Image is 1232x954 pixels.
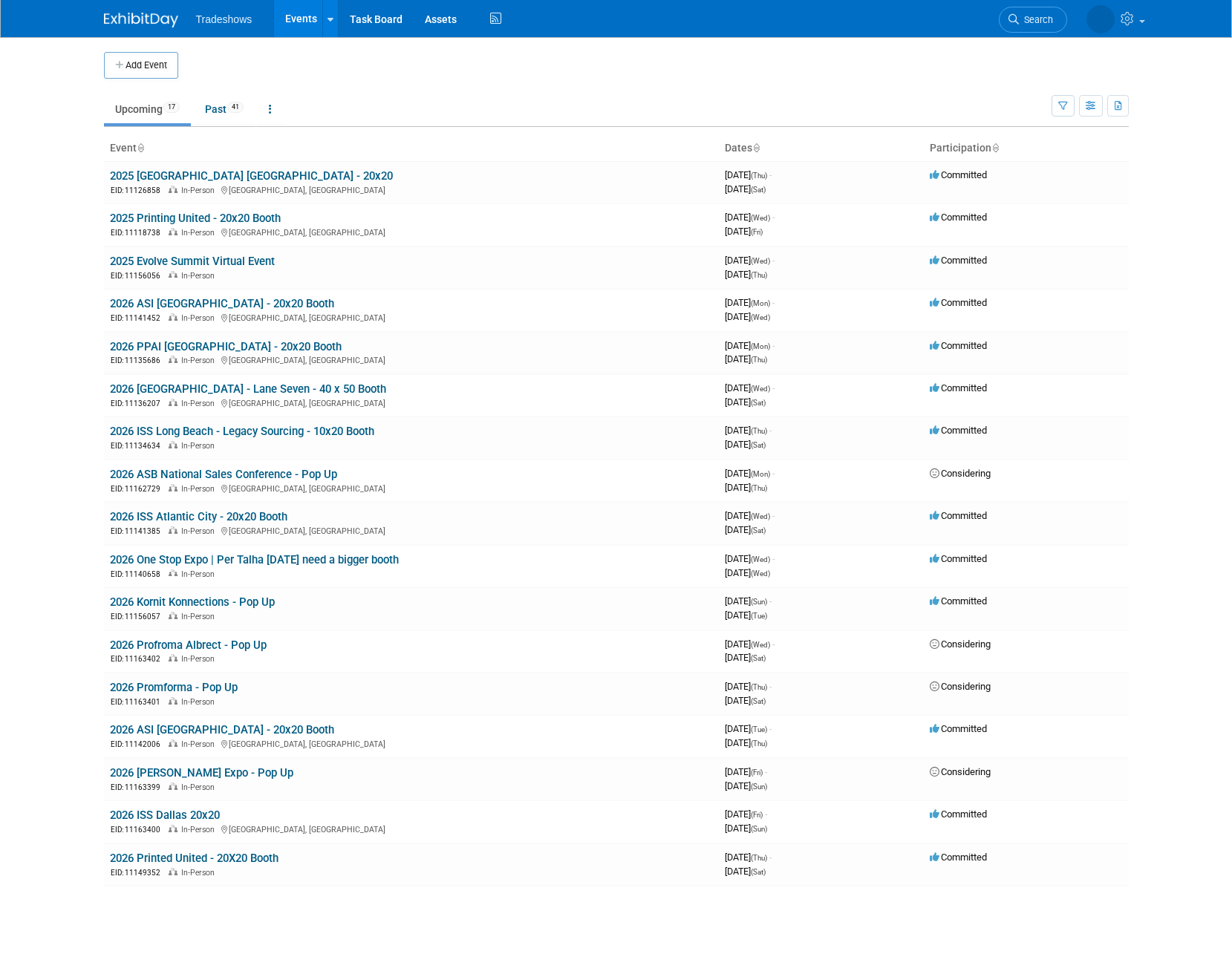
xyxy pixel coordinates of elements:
div: [GEOGRAPHIC_DATA], [GEOGRAPHIC_DATA] [110,482,713,494]
span: (Thu) [751,427,767,435]
a: 2026 Promforma - Pop Up [110,681,238,694]
span: EID: 11136207 [111,399,166,408]
span: EID: 11163399 [111,783,166,791]
span: (Sat) [751,654,766,662]
span: 41 [227,102,244,113]
img: In-Person Event [169,868,177,875]
span: (Fri) [751,811,763,819]
span: - [772,297,775,308]
img: Linda Yilmazian [1086,5,1115,33]
span: - [769,595,772,607]
span: In-Person [181,186,219,195]
span: [DATE] [725,737,767,748]
img: In-Person Event [169,783,177,790]
a: 2026 [GEOGRAPHIC_DATA] - Lane Seven - 40 x 50 Booth [110,382,386,396]
span: [DATE] [725,638,775,650]
span: [DATE] [725,439,766,450]
span: [DATE] [725,723,772,734]
img: In-Person Event [169,569,177,577]
span: Committed [930,382,987,393]
div: [GEOGRAPHIC_DATA], [GEOGRAPHIC_DATA] [110,737,713,750]
span: - [769,723,772,734]
span: [DATE] [725,226,763,237]
a: 2026 Kornit Konnections - Pop Up [110,595,275,609]
img: In-Person Event [169,228,177,235]
span: [DATE] [725,169,772,180]
img: In-Person Event [169,356,177,363]
span: (Thu) [751,171,767,180]
span: [DATE] [725,823,767,834]
a: 2026 ISS Long Beach - Legacy Sourcing - 10x20 Booth [110,425,374,438]
span: EID: 11163401 [111,698,166,706]
img: In-Person Event [169,654,177,661]
span: EID: 11126858 [111,186,166,195]
div: [GEOGRAPHIC_DATA], [GEOGRAPHIC_DATA] [110,226,713,238]
th: Dates [719,136,924,161]
span: - [765,766,767,777]
div: [GEOGRAPHIC_DATA], [GEOGRAPHIC_DATA] [110,311,713,324]
span: (Thu) [751,683,767,691]
span: (Wed) [751,214,770,222]
span: (Wed) [751,512,770,520]
img: In-Person Event [169,313,177,321]
a: 2026 One Stop Expo | Per Talha [DATE] need a bigger booth [110,553,399,566]
div: [GEOGRAPHIC_DATA], [GEOGRAPHIC_DATA] [110,823,713,835]
img: In-Person Event [169,739,177,747]
span: [DATE] [725,610,767,621]
span: [DATE] [725,652,766,663]
span: Committed [930,169,987,180]
a: Sort by Start Date [752,142,760,154]
span: EID: 11141452 [111,314,166,322]
a: 2025 [GEOGRAPHIC_DATA] [GEOGRAPHIC_DATA] - 20x20 [110,169,393,183]
span: [DATE] [725,297,775,308]
img: In-Person Event [169,271,177,278]
span: Committed [930,852,987,863]
span: Committed [930,425,987,436]
span: (Mon) [751,299,770,307]
span: - [772,212,775,223]
span: In-Person [181,783,219,792]
span: (Wed) [751,555,770,563]
span: Committed [930,723,987,734]
span: [DATE] [725,212,775,223]
span: In-Person [181,868,219,878]
span: In-Person [181,825,219,834]
span: [DATE] [725,766,767,777]
div: [GEOGRAPHIC_DATA], [GEOGRAPHIC_DATA] [110,524,713,537]
div: [GEOGRAPHIC_DATA], [GEOGRAPHIC_DATA] [110,183,713,196]
span: (Thu) [751,271,767,279]
span: - [772,510,775,521]
a: 2026 ISS Dallas 20x20 [110,808,220,822]
span: Search [1019,14,1053,25]
span: - [769,169,772,180]
span: (Tue) [751,612,767,620]
span: EID: 11141385 [111,527,166,535]
span: - [772,468,775,479]
span: (Wed) [751,257,770,265]
span: EID: 11135686 [111,356,166,365]
span: In-Person [181,612,219,621]
span: Committed [930,595,987,607]
span: (Thu) [751,854,767,862]
a: 2026 [PERSON_NAME] Expo - Pop Up [110,766,293,780]
span: (Sat) [751,399,766,407]
span: [DATE] [725,595,772,607]
span: EID: 11118738 [111,229,166,237]
span: - [772,255,775,266]
span: In-Person [181,569,219,579]
a: Upcoming17 [104,95,191,123]
span: - [769,681,772,692]
span: [DATE] [725,510,775,521]
span: - [772,638,775,650]
span: [DATE] [725,524,766,535]
span: In-Person [181,739,219,749]
a: Sort by Participation Type [991,142,999,154]
span: - [769,852,772,863]
span: Committed [930,510,987,521]
span: [DATE] [725,780,767,791]
span: (Wed) [751,313,770,321]
a: 2025 Printing United - 20x20 Booth [110,212,281,225]
span: (Tue) [751,725,767,734]
img: In-Person Event [169,441,177,448]
span: Considering [930,681,991,692]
